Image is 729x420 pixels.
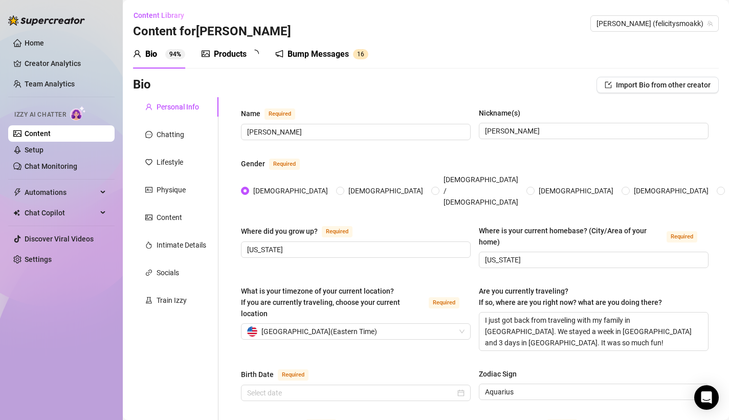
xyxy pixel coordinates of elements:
[247,244,462,255] input: Where did you grow up?
[275,50,283,58] span: notification
[247,387,455,399] input: Birth Date
[157,129,184,140] div: Chatting
[241,369,274,380] div: Birth Date
[485,125,700,137] input: Nickname(s)
[157,239,206,251] div: Intimate Details
[278,369,308,381] span: Required
[247,326,257,337] img: us
[157,212,182,223] div: Content
[269,159,300,170] span: Required
[322,226,352,237] span: Required
[8,15,85,26] img: logo-BBDzfeDw.svg
[145,131,152,138] span: message
[145,241,152,249] span: fire
[479,313,708,350] textarea: I just got back from traveling with my family in [GEOGRAPHIC_DATA]. We stayed a week in [GEOGRAPH...
[479,107,520,119] div: Nickname(s)
[357,51,361,58] span: 1
[694,385,719,410] div: Open Intercom Messenger
[241,368,320,381] label: Birth Date
[25,255,52,263] a: Settings
[214,48,247,60] div: Products
[616,81,711,89] span: Import Bio from other creator
[429,297,459,308] span: Required
[707,20,713,27] span: team
[597,16,713,31] span: Felicity (felicitysmoakk)
[157,267,179,278] div: Socials
[25,80,75,88] a: Team Analytics
[241,107,306,120] label: Name
[145,159,152,166] span: heart
[134,11,184,19] span: Content Library
[241,108,260,119] div: Name
[145,297,152,304] span: experiment
[439,174,522,208] span: [DEMOGRAPHIC_DATA] / [DEMOGRAPHIC_DATA]
[353,49,368,59] sup: 16
[361,51,364,58] span: 6
[479,225,662,248] div: Where is your current homebase? (City/Area of your home)
[630,185,713,196] span: [DEMOGRAPHIC_DATA]
[479,368,524,380] label: Zodiac Sign
[251,50,259,58] span: loading
[241,225,364,237] label: Where did you grow up?
[249,185,332,196] span: [DEMOGRAPHIC_DATA]
[479,107,527,119] label: Nickname(s)
[145,48,157,60] div: Bio
[13,188,21,196] span: thunderbolt
[25,55,106,72] a: Creator Analytics
[344,185,427,196] span: [DEMOGRAPHIC_DATA]
[667,231,697,242] span: Required
[241,226,318,237] div: Where did you grow up?
[133,77,151,93] h3: Bio
[25,39,44,47] a: Home
[145,186,152,193] span: idcard
[157,184,186,195] div: Physique
[241,158,265,169] div: Gender
[145,103,152,110] span: user
[165,49,185,59] sup: 94%
[241,158,311,170] label: Gender
[261,324,377,339] span: [GEOGRAPHIC_DATA] ( Eastern Time )
[25,205,97,221] span: Chat Copilot
[479,287,662,306] span: Are you currently traveling? If so, where are you right now? what are you doing there?
[25,235,94,243] a: Discover Viral Videos
[70,106,86,121] img: AI Chatter
[202,50,210,58] span: picture
[133,7,192,24] button: Content Library
[479,225,709,248] label: Where is your current homebase? (City/Area of your home)
[535,185,617,196] span: [DEMOGRAPHIC_DATA]
[133,50,141,58] span: user
[479,368,517,380] div: Zodiac Sign
[264,108,295,120] span: Required
[25,129,51,138] a: Content
[247,126,462,138] input: Name
[157,295,187,306] div: Train Izzy
[485,254,700,266] input: Where is your current homebase? (City/Area of your home)
[157,101,199,113] div: Personal Info
[597,77,719,93] button: Import Bio from other creator
[25,146,43,154] a: Setup
[14,110,66,120] span: Izzy AI Chatter
[25,162,77,170] a: Chat Monitoring
[133,24,291,40] h3: Content for [PERSON_NAME]
[605,81,612,89] span: import
[25,184,97,201] span: Automations
[485,384,702,400] span: Aquarius
[157,157,183,168] div: Lifestyle
[288,48,349,60] div: Bump Messages
[145,214,152,221] span: picture
[241,287,400,318] span: What is your timezone of your current location? If you are currently traveling, choose your curre...
[13,209,20,216] img: Chat Copilot
[145,269,152,276] span: link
